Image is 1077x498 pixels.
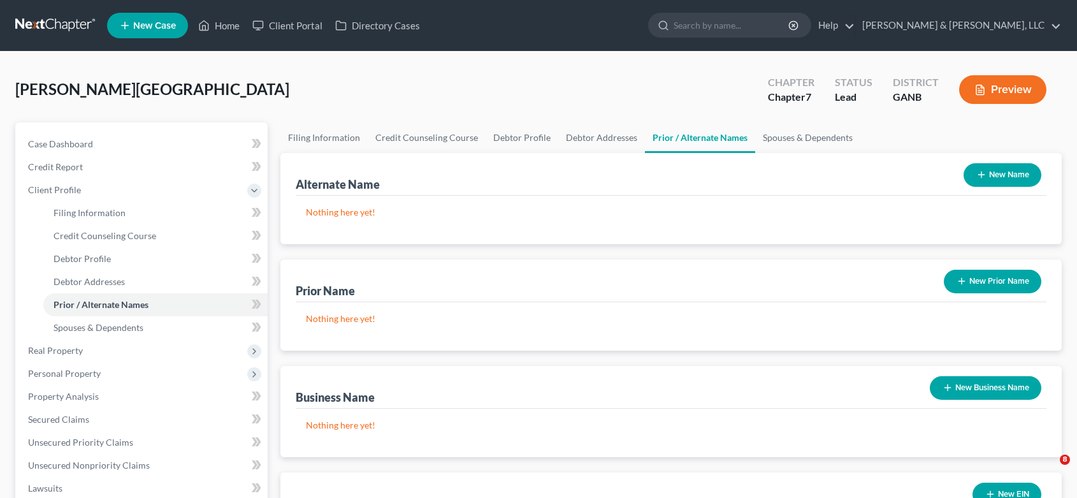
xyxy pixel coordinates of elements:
a: Prior / Alternate Names [645,122,755,153]
a: Directory Cases [329,14,426,37]
a: Credit Report [18,156,268,179]
a: Prior / Alternate Names [43,293,268,316]
span: Unsecured Priority Claims [28,437,133,448]
a: Credit Counseling Course [43,224,268,247]
a: Unsecured Nonpriority Claims [18,454,268,477]
p: Nothing here yet! [306,206,1037,219]
span: Credit Report [28,161,83,172]
button: New Prior Name [944,270,1041,293]
span: Lawsuits [28,483,62,494]
span: New Case [133,21,176,31]
div: Business Name [296,390,375,405]
span: Prior / Alternate Names [54,299,148,310]
span: 8 [1060,455,1070,465]
span: Client Profile [28,184,81,195]
span: Filing Information [54,207,126,218]
a: Home [192,14,246,37]
a: Debtor Profile [43,247,268,270]
span: Unsecured Nonpriority Claims [28,460,150,471]
div: Chapter [768,90,814,105]
span: Real Property [28,345,83,356]
div: GANB [893,90,939,105]
a: Property Analysis [18,385,268,408]
iframe: Intercom live chat [1034,455,1064,485]
span: Personal Property [28,368,101,379]
span: Credit Counseling Course [54,230,156,241]
button: Preview [959,75,1046,104]
span: [PERSON_NAME][GEOGRAPHIC_DATA] [15,80,289,98]
input: Search by name... [674,13,790,37]
span: Secured Claims [28,414,89,425]
div: Prior Name [296,283,355,298]
a: Client Portal [246,14,329,37]
a: Filing Information [43,201,268,224]
span: Debtor Addresses [54,276,125,287]
p: Nothing here yet! [306,312,1037,325]
a: Help [812,14,855,37]
a: Debtor Addresses [43,270,268,293]
div: Alternate Name [296,177,380,192]
p: Nothing here yet! [306,419,1037,432]
a: Case Dashboard [18,133,268,156]
a: Filing Information [280,122,368,153]
a: [PERSON_NAME] & [PERSON_NAME], LLC [856,14,1061,37]
a: Secured Claims [18,408,268,431]
span: 7 [806,91,811,103]
span: Debtor Profile [54,253,111,264]
div: District [893,75,939,90]
a: Unsecured Priority Claims [18,431,268,454]
div: Lead [835,90,872,105]
span: Spouses & Dependents [54,322,143,333]
a: Debtor Addresses [558,122,645,153]
a: Spouses & Dependents [43,316,268,339]
span: Property Analysis [28,391,99,402]
a: Spouses & Dependents [755,122,860,153]
a: Credit Counseling Course [368,122,486,153]
button: New Business Name [930,376,1041,400]
a: Debtor Profile [486,122,558,153]
button: New Name [964,163,1041,187]
div: Chapter [768,75,814,90]
span: Case Dashboard [28,138,93,149]
div: Status [835,75,872,90]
